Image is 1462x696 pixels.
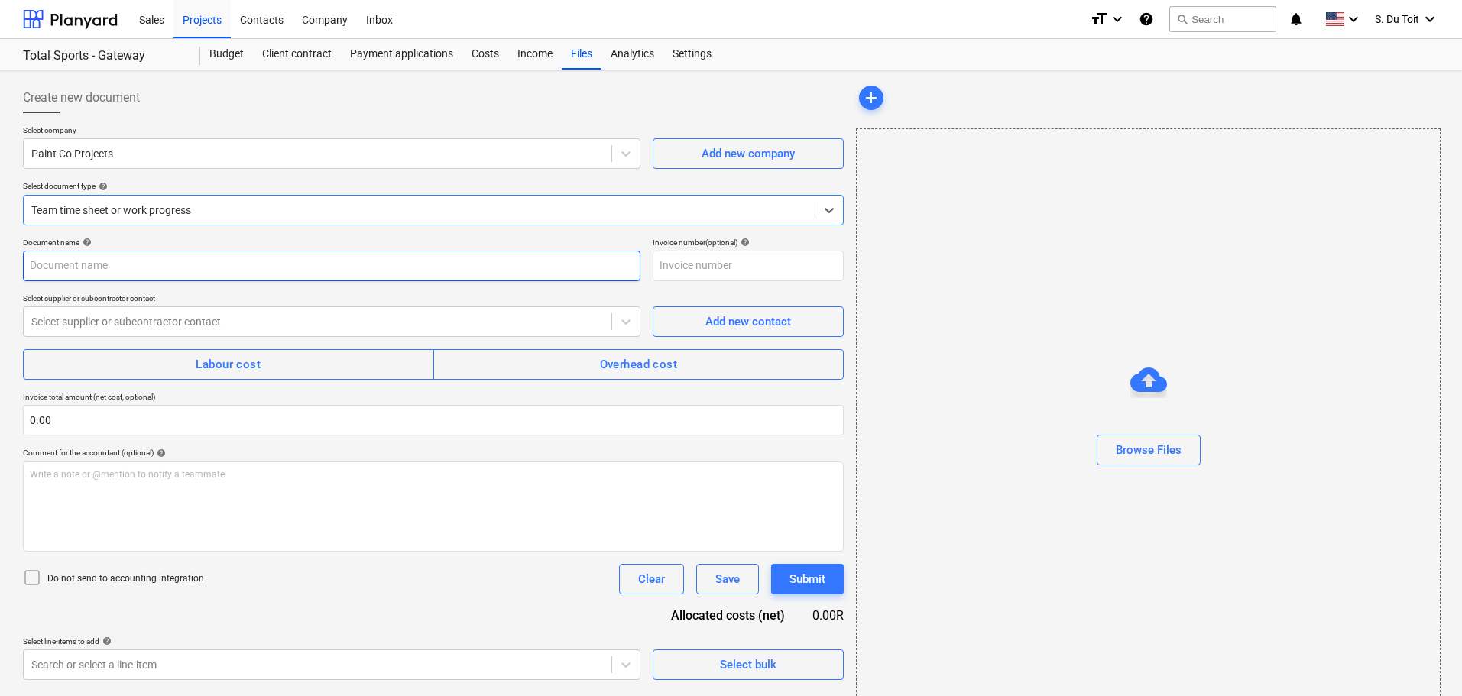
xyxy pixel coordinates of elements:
[1169,6,1276,32] button: Search
[653,238,844,248] div: Invoice number (optional)
[696,564,759,594] button: Save
[1108,10,1126,28] i: keyboard_arrow_down
[653,138,844,169] button: Add new company
[789,569,825,589] div: Submit
[562,39,601,70] a: Files
[619,564,684,594] button: Clear
[79,238,92,247] span: help
[1421,10,1439,28] i: keyboard_arrow_down
[47,572,204,585] p: Do not send to accounting integration
[23,448,844,458] div: Comment for the accountant (optional)
[720,655,776,675] div: Select bulk
[23,251,640,281] input: Document name
[23,405,844,435] input: Invoice total amount (net cost, optional)
[1116,440,1182,460] div: Browse Files
[1344,10,1363,28] i: keyboard_arrow_down
[433,349,844,380] button: Overhead cost
[653,649,844,680] button: Select bulk
[508,39,562,70] a: Income
[23,238,640,248] div: Document name
[462,39,508,70] a: Costs
[737,238,750,247] span: help
[705,312,791,332] div: Add new contact
[715,569,740,589] div: Save
[1090,10,1108,28] i: format_size
[23,293,640,306] p: Select supplier or subcontractor contact
[663,39,721,70] a: Settings
[341,39,462,70] a: Payment applications
[200,39,253,70] a: Budget
[23,181,844,191] div: Select document type
[1375,13,1419,25] span: S. Du Toit
[23,89,140,107] span: Create new document
[1139,10,1154,28] i: Knowledge base
[1289,10,1304,28] i: notifications
[600,354,678,374] div: Overhead cost
[638,569,665,589] div: Clear
[862,89,880,107] span: add
[771,564,844,594] button: Submit
[96,182,108,191] span: help
[253,39,341,70] a: Client contract
[99,636,112,646] span: help
[1097,435,1201,465] button: Browse Files
[702,144,795,163] div: Add new company
[653,306,844,337] button: Add new contact
[154,448,166,458] span: help
[645,607,809,624] div: Allocated costs (net)
[23,636,640,646] div: Select line-items to add
[601,39,663,70] a: Analytics
[23,349,434,380] button: Labour cost
[23,392,844,405] p: Invoice total amount (net cost, optional)
[809,607,844,624] div: 0.00R
[1386,623,1462,696] iframe: Chat Widget
[196,354,261,374] div: Labour cost
[1176,13,1188,25] span: search
[23,125,640,138] p: Select company
[653,251,844,281] input: Invoice number
[23,48,182,64] div: Total Sports - Gateway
